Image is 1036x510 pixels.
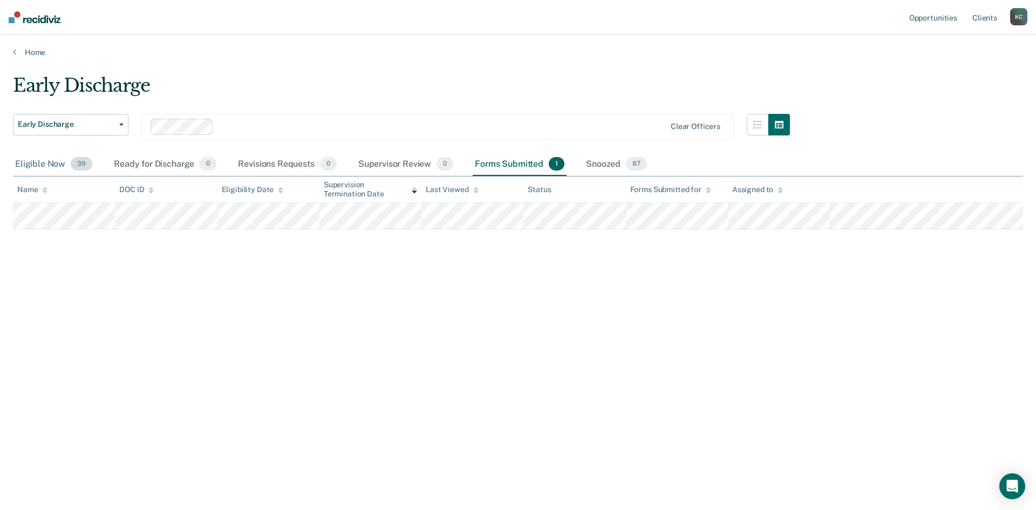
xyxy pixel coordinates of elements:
div: Eligible Now39 [13,153,94,176]
div: Clear officers [671,122,720,131]
div: Assigned to [732,185,783,194]
div: Status [528,185,551,194]
span: 39 [71,157,92,171]
span: 0 [437,157,453,171]
span: Early Discharge [18,120,115,129]
div: Supervision Termination Date [324,180,417,199]
div: Eligibility Date [222,185,284,194]
div: Revisions Requests0 [236,153,338,176]
span: 87 [626,157,647,171]
span: 0 [320,157,337,171]
span: 0 [200,157,216,171]
div: Forms Submitted for [630,185,711,194]
div: Snoozed87 [584,153,649,176]
div: Name [17,185,47,194]
img: Recidiviz [9,11,60,23]
div: Ready for Discharge0 [112,153,219,176]
button: Early Discharge [13,114,128,135]
div: Open Intercom Messenger [999,473,1025,499]
span: 1 [549,157,564,171]
div: DOC ID [119,185,154,194]
div: Supervisor Review0 [356,153,456,176]
button: KC [1010,8,1027,25]
a: Home [13,47,1023,57]
div: Forms Submitted1 [473,153,567,176]
div: Early Discharge [13,74,790,105]
div: Last Viewed [426,185,478,194]
div: K C [1010,8,1027,25]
